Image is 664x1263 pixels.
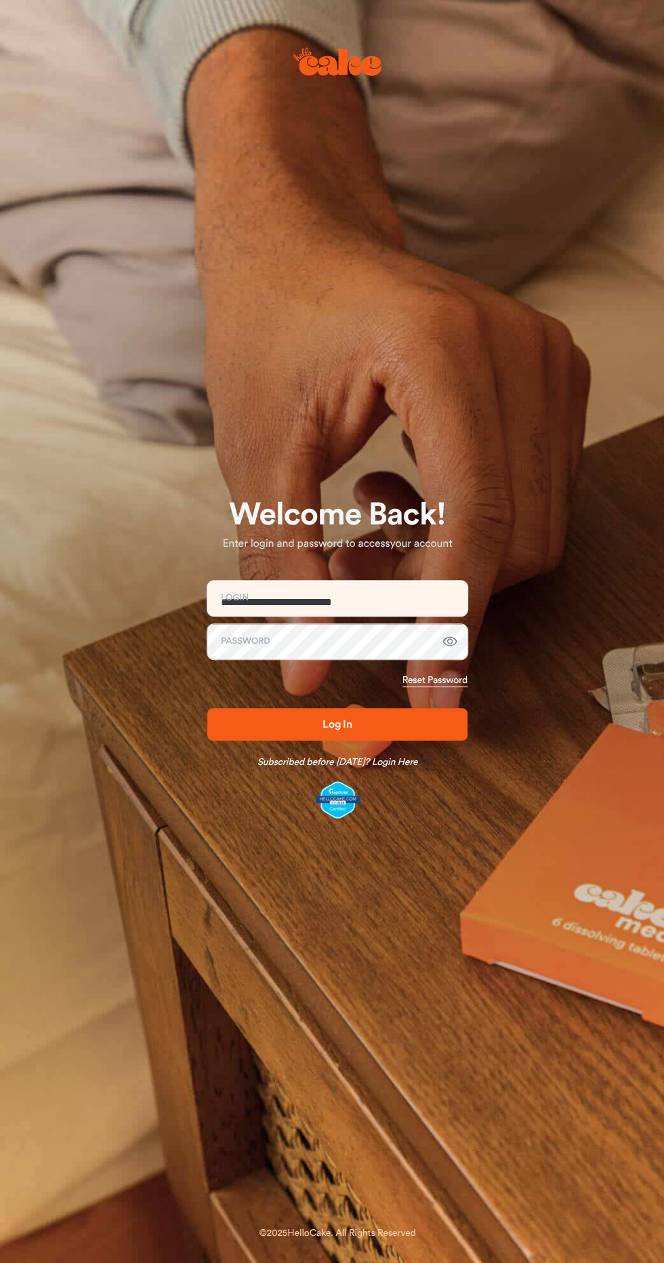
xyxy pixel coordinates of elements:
[316,781,360,819] img: legit-script-certified.png
[207,499,468,531] h1: Welcome Back!
[259,1226,415,1240] div: © 2025 HelloCake. All Rights Reserved
[323,719,352,730] span: Log In
[207,708,468,741] button: Log In
[207,536,468,552] p: Enter login and password to access your account
[257,755,418,769] a: Subscribed before [DATE]? Login Here
[402,674,468,687] a: Reset Password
